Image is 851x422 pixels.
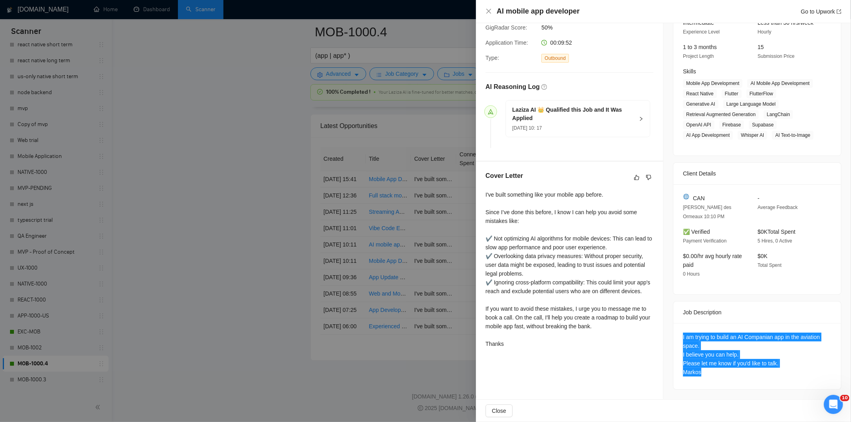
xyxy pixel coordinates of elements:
[758,205,798,210] span: Average Feedback
[512,125,542,131] span: [DATE] 10: 17
[486,8,492,15] button: Close
[683,100,719,108] span: Generative AI
[683,68,696,75] span: Skills
[683,79,742,88] span: Mobile App Development
[541,40,547,45] span: clock-circle
[512,106,634,122] h5: Laziza AI 👑 Qualified this Job and It Was Applied
[738,131,767,140] span: Whisper AI
[486,171,523,181] h5: Cover Letter
[486,55,499,61] span: Type:
[693,194,705,203] span: CAN
[486,8,492,14] span: close
[541,54,569,63] span: Outbound
[488,109,494,114] span: send
[772,131,813,140] span: AI Text-to-Image
[497,6,580,16] h4: AI mobile app developer
[683,44,717,50] span: 1 to 3 months
[758,29,772,35] span: Hourly
[758,195,760,201] span: -
[683,110,759,119] span: Retrieval Augmented Generation
[683,333,831,377] div: I am trying to build an AI Companian app in the aviation space. I believe you can help. Please le...
[683,302,831,323] div: Job Description
[719,120,744,129] span: Firebase
[639,116,644,121] span: right
[683,163,831,184] div: Client Details
[758,238,792,244] span: 5 Hires, 0 Active
[486,82,540,92] h5: AI Reasoning Log
[683,53,714,59] span: Project Length
[722,89,742,98] span: Flutter
[683,131,733,140] span: AI App Development
[486,39,528,46] span: Application Time:
[683,29,720,35] span: Experience Level
[550,39,572,46] span: 00:09:52
[683,253,742,268] span: $0.00/hr avg hourly rate paid
[683,271,700,277] span: 0 Hours
[801,8,841,15] a: Go to Upworkexport
[824,395,843,414] iframe: Intercom live chat
[644,173,654,182] button: dislike
[486,404,513,417] button: Close
[749,120,777,129] span: Supabase
[683,229,710,235] span: ✅ Verified
[541,84,547,90] span: question-circle
[486,24,527,31] span: GigRadar Score:
[486,190,654,348] div: I've built something like your mobile app before. Since I’ve done this before, I know I can help ...
[541,23,661,32] span: 50%
[840,395,849,401] span: 10
[634,174,640,181] span: like
[837,9,841,14] span: export
[758,262,782,268] span: Total Spent
[683,89,717,98] span: React Native
[492,406,506,415] span: Close
[683,238,727,244] span: Payment Verification
[683,194,689,199] img: 🌐
[758,53,795,59] span: Submission Price
[683,205,731,219] span: [PERSON_NAME] des Ormeaux 10:10 PM
[758,229,796,235] span: $0K Total Spent
[683,120,715,129] span: OpenAI API
[632,173,642,182] button: like
[764,110,793,119] span: LangChain
[758,44,764,50] span: 15
[746,89,776,98] span: FlutterFlow
[646,174,652,181] span: dislike
[747,79,813,88] span: AI Mobile App Development
[758,253,768,259] span: $0K
[723,100,779,108] span: Large Language Model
